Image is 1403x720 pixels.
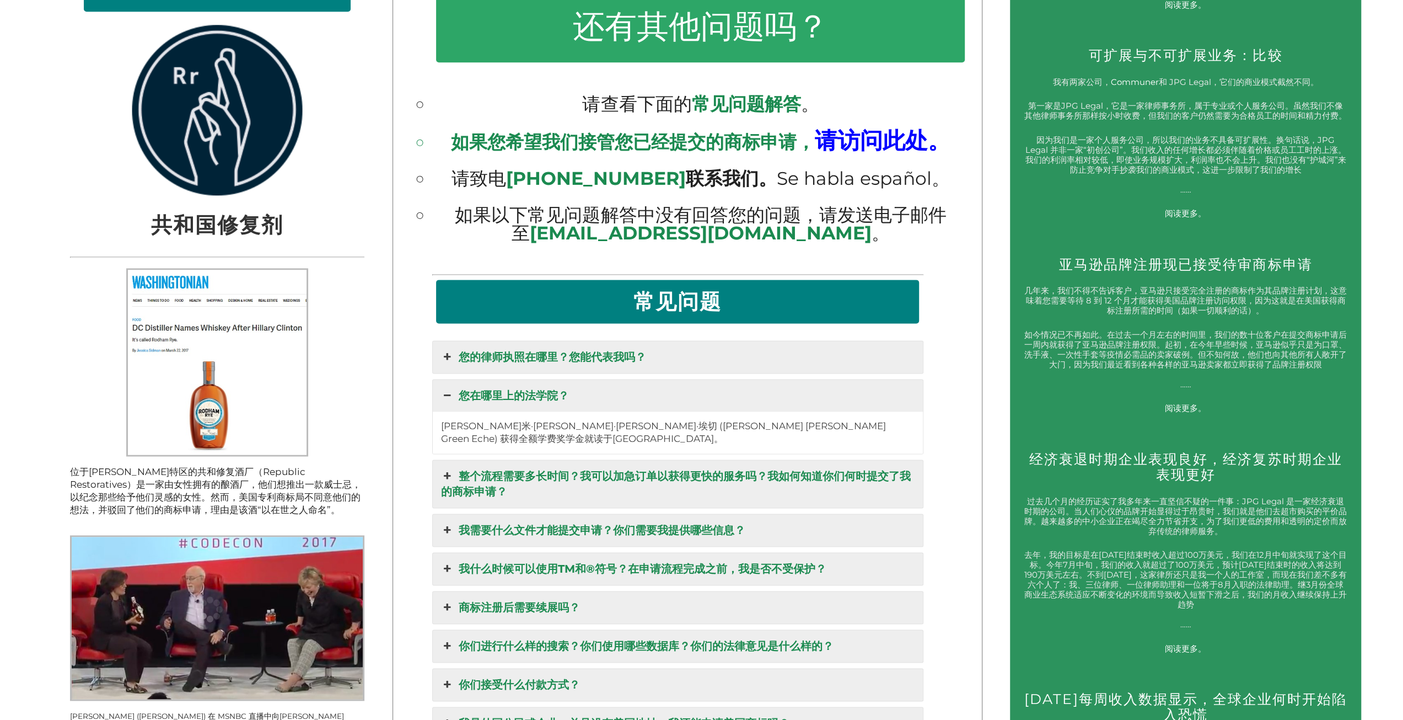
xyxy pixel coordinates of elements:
[459,639,834,653] font: 你们进行什么样的搜索？你们使用哪些数据库？你们的法律意见是什么样的？
[1180,379,1191,390] font: ……
[459,524,745,537] font: 我需要什么文件才能提交申请？你们需要我提供哪些信息？
[433,553,923,585] a: 我什么时候可以使用TM和®符号？在申请流程完成之前，我是否不受保护？
[70,535,364,701] img: 卡拉·斯威舍 (Kara Swisher) 与罗德姆·赖伊 (Rodham Rye) 在 MSNBC 现场直播希拉里·克林顿 (Hillary Clinton) 节目。
[686,167,777,189] font: 联系我们。
[126,268,308,457] img: Rodham Rye 人物截图
[1024,285,1347,316] font: 几年来，我们不得不告诉客户，亚马逊只接受完全注册的商标作为其品牌注册计划，这意味着您需要等待 8 到 12 个月才能获得美国品牌注册访问权限，因为这就是在美国获得商标注册所需的时间（如果一切顺利...
[1180,619,1191,630] font: ……
[1029,450,1342,483] a: 经济衰退时期企业表现良好，经济复苏时期企业表现更好
[582,93,691,115] font: 请查看下面的
[433,380,923,412] a: 您在哪里上的法学院？
[433,412,923,454] div: 您在哪里上的法学院？
[1089,46,1282,63] a: 可扩展与不可扩展业务：比较
[1024,496,1347,536] font: 过去几个月的经历证实了我多年来一直坚信不疑的一件事：JPG Legal 是一家经济衰退时期的公司。当人们心仪的品牌开始显得过于昂贵时，我们就是他们去超市购买的平价品牌。越来越多的中小企业正在竭尽...
[1165,643,1206,654] a: 阅读更多。
[459,601,580,614] font: 商标注册后需要续展吗？
[1111,77,1159,87] a: Communer
[459,678,580,691] font: 你们接受什么付款方式？
[433,460,923,508] a: 整个流程需要多长时间？我可以加急订单以获得更快的服务吗？我如何知道你们何时提交了我的商标申请？
[573,7,829,46] font: 还有其他问题吗？
[459,389,569,402] font: 您在哪里上的法学院？
[1165,208,1206,218] a: 阅读更多。
[1165,403,1206,413] a: 阅读更多。
[691,93,800,115] font: 常见问题解答
[1180,184,1191,195] font: ……
[451,131,815,153] font: 如果您希望我们接管您已经提交的商标申请，
[433,514,923,546] a: 我需要什么文件才能提交申请？你们需要我提供哪些信息？
[1024,329,1347,370] font: 如今情况已不再如此。在过去一个月左右的时间里，我们的数十位客户在提交商标申请后一周内就获得了亚马逊品牌注册权限。起初，在今年早些时候，亚马逊似乎只是为口罩、洗手液、一次性手套等疫情必需品的卖家破...
[441,420,886,444] font: [PERSON_NAME]米·[PERSON_NAME]·[PERSON_NAME]·埃切 ([PERSON_NAME] [PERSON_NAME] Green Eche) 获得全额学费奖学金就...
[151,212,283,238] font: 共和国修复剂
[433,591,923,623] a: 商标注册后需要续展吗？
[872,222,890,244] font: 。
[441,470,911,498] font: 整个流程需要多长时间？我可以加急订单以获得更快的服务吗？我如何知道你们何时提交了我的商标申请？
[1053,77,1111,87] font: 我有两家公司，
[433,630,923,662] a: 你们进行什么样的搜索？你们使用哪些数据库？你们的法律意见是什么样的？
[1025,135,1346,175] font: 因为我们是一家个人服务公司，所以我们的业务不具备可扩展性。换句话说，JPG Legal 并非一家“初创公司”。我们收入的任何增长都必须伴随着价格或员工工时的上涨。我们的利润率相对较低，即使业务规...
[459,562,826,575] font: 我什么时候可以使用TM和®符号？在申请流程完成之前，我是否不受保护？
[506,167,686,189] a: [PHONE_NUMBER]
[1059,255,1313,273] a: 亚马逊品牌注册现已接受待审商标申请
[459,350,646,364] font: 您的律师执照在哪里？您能代表我吗？
[815,131,950,153] a: 请访问此处。
[1024,550,1347,610] font: 去年，我的目标是在[DATE]结束时收入超过100万美元，我们在12月中旬就实现了这个目标。今年7月中旬，我们的收入就超过了100万美元，预计[DATE]结束时的收入将达到190万美元左右。不到...
[777,167,950,189] font: Se habla español。
[70,466,361,516] font: 位于[PERSON_NAME]特区的共和修复酒厂（Republic Restoratives）是一家由女性拥有的酿酒厂，他们想推出一款威士忌，以纪念那些给予他们灵感的女性。然而，美国专利商标局不...
[530,222,872,244] a: [EMAIL_ADDRESS][DOMAIN_NAME]
[126,25,309,196] img: rrlogo.png
[433,669,923,701] a: 你们接受什么付款方式？
[633,289,722,314] font: 常见问题
[800,93,819,115] font: 。
[451,167,506,189] font: 请致电
[1159,77,1319,87] font: 和 JPG Legal，它们的商业模式截然不同。
[433,341,923,373] a: 您的律师执照在哪里？您能代表我吗？
[815,126,950,154] font: 请访问此处。
[455,204,946,244] font: 如果以下常见问题解答中没有回答您的问题，请发送电子邮件至
[1024,100,1347,121] font: 第一家是JPG Legal，它是一家律师事务所，属于专业或个人服务公司。虽然我们不像其他律师事务所那样按小时收费，但我们的客户仍然需要为合格员工的时间和精力付费。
